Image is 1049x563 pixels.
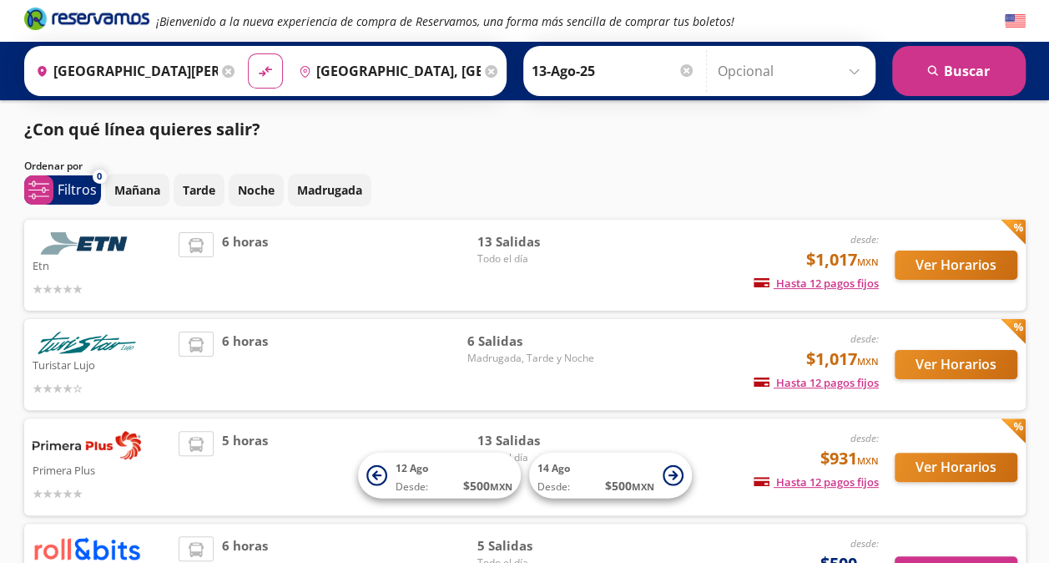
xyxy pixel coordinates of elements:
em: desde: [850,232,879,246]
span: Desde: [396,479,428,495]
span: Hasta 12 pagos fijos [754,474,879,489]
span: 5 Salidas [477,536,593,555]
em: ¡Bienvenido a la nueva experiencia de compra de Reservamos, una forma más sencilla de comprar tus... [156,13,734,29]
button: Buscar [892,46,1026,96]
button: Ver Horarios [895,453,1017,482]
span: 5 horas [222,431,268,503]
span: 6 Salidas [467,332,593,351]
span: 13 Salidas [477,232,593,251]
em: desde: [850,431,879,445]
p: Tarde [183,181,215,199]
p: ¿Con qué línea quieres salir? [24,117,260,142]
p: Etn [33,255,171,275]
em: desde: [850,536,879,550]
span: Todo el día [477,450,593,465]
img: Roll & Bits [33,536,141,560]
span: Desde: [537,479,570,495]
small: MXN [490,480,512,493]
button: Ver Horarios [895,251,1017,280]
span: Todo el día [477,251,593,266]
i: Brand Logo [24,6,149,31]
small: MXN [857,256,879,268]
span: Madrugada, Tarde y Noche [467,351,593,366]
input: Elegir Fecha [532,50,695,92]
small: MXN [632,480,654,493]
p: Mañana [114,181,160,199]
a: Brand Logo [24,6,149,36]
span: 6 horas [222,232,268,298]
img: Etn [33,232,141,255]
img: Turistar Lujo [33,332,141,354]
img: Primera Plus [33,431,141,459]
span: Hasta 12 pagos fijos [754,276,879,291]
span: 13 Salidas [477,431,593,450]
p: Primera Plus [33,459,171,479]
input: Opcional [718,50,867,92]
button: Noche [229,174,284,206]
span: 14 Ago [537,461,570,475]
button: Mañana [105,174,169,206]
input: Buscar Origen [29,50,218,92]
button: 0Filtros [24,175,101,205]
p: Madrugada [297,181,362,199]
input: Buscar Destino [292,50,481,92]
p: Filtros [58,180,97,200]
span: $ 500 [605,477,654,495]
span: $ 500 [463,477,512,495]
span: $931 [820,446,879,471]
p: Ordenar por [24,159,83,174]
button: Ver Horarios [895,350,1017,379]
button: 12 AgoDesde:$500MXN [358,453,521,499]
button: Madrugada [288,174,371,206]
span: Hasta 12 pagos fijos [754,375,879,390]
small: MXN [857,355,879,368]
span: 6 horas [222,332,268,398]
span: $1,017 [806,247,879,272]
button: Tarde [174,174,224,206]
em: desde: [850,332,879,346]
p: Noche [238,181,275,199]
button: English [1005,11,1026,32]
p: Turistar Lujo [33,354,171,374]
span: 0 [97,170,102,184]
span: 12 Ago [396,461,428,475]
span: $1,017 [806,347,879,372]
small: MXN [857,454,879,467]
button: 14 AgoDesde:$500MXN [529,453,692,499]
